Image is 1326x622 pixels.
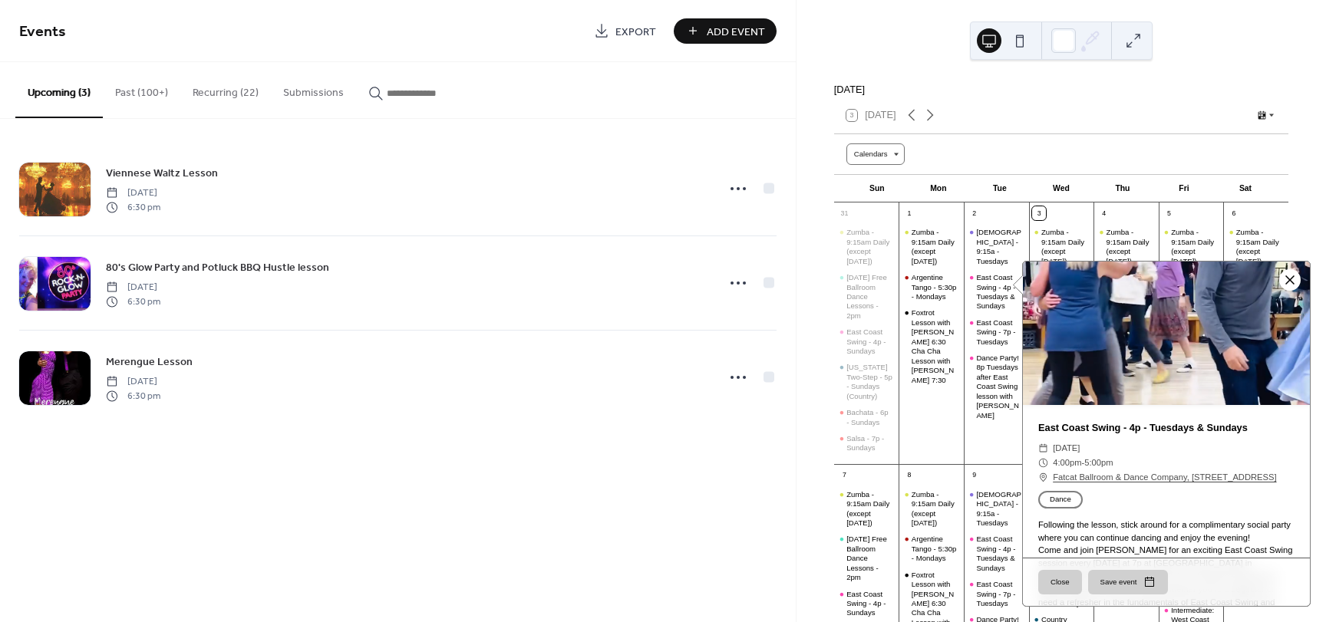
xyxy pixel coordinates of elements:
[834,408,899,427] div: Bachata - 6p - Sundays
[976,273,1022,311] div: East Coast Swing - 4p - Tuesdays & Sundays
[1038,570,1082,594] button: Close
[902,206,916,220] div: 1
[976,580,1022,608] div: East Coast Swing - 7p - Tuesdays
[846,228,892,266] div: Zumba - 9:15am Daily (except [DATE])
[912,490,958,528] div: Zumba - 9:15am Daily (except [DATE])
[1038,441,1048,456] div: ​
[1041,228,1087,266] div: Zumba - 9:15am Daily (except [DATE])
[1227,206,1241,220] div: 6
[674,18,777,44] button: Add Event
[1038,470,1048,485] div: ​
[834,327,899,356] div: East Coast Swing - 4p - Sundays
[1082,456,1085,470] span: -
[1088,570,1168,594] button: Save event
[1029,228,1094,266] div: Zumba - 9:15am Daily (except Tuesday)
[834,228,899,266] div: Zumba - 9:15am Daily (except Tuesday)
[976,228,1022,266] div: [DEMOGRAPHIC_DATA] - 9:15a - Tuesdays
[846,363,892,401] div: [US_STATE] Two-Step - 5p - Sundays (Country)
[846,434,892,453] div: Salsa - 7p - Sundays
[908,175,969,202] div: Mon
[846,490,892,528] div: Zumba - 9:15am Daily (except [DATE])
[106,258,329,276] a: 80's Glow Party and Potluck BBQ Hustle lesson
[106,389,160,403] span: 6:30 pm
[964,354,1029,420] div: Dance Party! 8p Tuesdays after East Coast Swing lesson with Keith
[912,535,958,563] div: Argentine Tango - 5:30p - Mondays
[1053,470,1276,485] a: Fatcat Ballroom & Dance Company, [STREET_ADDRESS]
[106,354,193,370] span: Merengue Lesson
[1159,228,1224,266] div: Zumba - 9:15am Daily (except Tuesday)
[834,535,899,582] div: Sunday Free Ballroom Dance Lessons - 2pm
[964,490,1029,528] div: Holy Yoga - 9:15a - Tuesdays
[834,590,899,618] div: East Coast Swing - 4p - Sundays
[106,295,160,308] span: 6:30 pm
[976,354,1022,420] div: Dance Party! 8p Tuesdays after East Coast Swing lesson with [PERSON_NAME]
[899,273,964,301] div: Argentine Tango - 5:30p - Mondays
[976,318,1022,347] div: East Coast Swing - 7p - Tuesdays
[846,273,892,321] div: [DATE] Free Ballroom Dance Lessons - 2pm
[964,580,1029,608] div: East Coast Swing - 7p - Tuesdays
[899,308,964,385] div: Foxtrot Lesson with Chad 6:30 Cha Cha Lesson with Vladi 7:30
[1023,420,1310,435] div: East Coast Swing - 4p - Tuesdays & Sundays
[899,228,964,266] div: Zumba - 9:15am Daily (except Tuesday)
[838,469,852,482] div: 7
[846,327,892,356] div: East Coast Swing - 4p - Sundays
[834,363,899,401] div: Arizona Two-Step - 5p - Sundays (Country)
[968,469,981,482] div: 9
[19,17,66,47] span: Events
[834,82,1288,97] div: [DATE]
[1092,175,1153,202] div: Thu
[1053,441,1080,456] span: [DATE]
[1223,228,1288,266] div: Zumba - 9:15am Daily (except Tuesday)
[1163,206,1176,220] div: 5
[106,186,160,200] span: [DATE]
[615,24,656,40] span: Export
[106,260,329,276] span: 80's Glow Party and Potluck BBQ Hustle lesson
[834,273,899,321] div: Sunday Free Ballroom Dance Lessons - 2pm
[582,18,668,44] a: Export
[846,175,908,202] div: Sun
[1053,456,1081,470] span: 4:00pm
[1215,175,1276,202] div: Sat
[964,228,1029,266] div: Holy Yoga - 9:15a - Tuesdays
[15,62,103,118] button: Upcoming (3)
[969,175,1031,202] div: Tue
[106,375,160,389] span: [DATE]
[976,535,1022,573] div: East Coast Swing - 4p - Tuesdays & Sundays
[1171,228,1217,266] div: Zumba - 9:15am Daily (except [DATE])
[1107,228,1153,266] div: Zumba - 9:15am Daily (except [DATE])
[964,535,1029,573] div: East Coast Swing - 4p - Tuesdays & Sundays
[1097,206,1111,220] div: 4
[846,408,892,427] div: Bachata - 6p - Sundays
[271,62,356,117] button: Submissions
[834,434,899,453] div: Salsa - 7p - Sundays
[846,590,892,618] div: East Coast Swing - 4p - Sundays
[964,273,1029,311] div: East Coast Swing - 4p - Tuesdays & Sundays
[964,318,1029,347] div: East Coast Swing - 7p - Tuesdays
[106,281,160,295] span: [DATE]
[180,62,271,117] button: Recurring (22)
[106,200,160,214] span: 6:30 pm
[106,164,218,182] a: Viennese Waltz Lesson
[106,166,218,182] span: Viennese Waltz Lesson
[834,490,899,528] div: Zumba - 9:15am Daily (except Tuesday)
[1236,228,1282,266] div: Zumba - 9:15am Daily (except [DATE])
[1031,175,1092,202] div: Wed
[707,24,765,40] span: Add Event
[902,469,916,482] div: 8
[912,273,958,301] div: Argentine Tango - 5:30p - Mondays
[1038,456,1048,470] div: ​
[899,535,964,563] div: Argentine Tango - 5:30p - Mondays
[103,62,180,117] button: Past (100+)
[1032,206,1046,220] div: 3
[968,206,981,220] div: 2
[106,353,193,370] a: Merengue Lesson
[912,308,958,385] div: Foxtrot Lesson with [PERSON_NAME] 6:30 Cha Cha Lesson with [PERSON_NAME] 7:30
[1084,456,1113,470] span: 5:00pm
[1093,228,1159,266] div: Zumba - 9:15am Daily (except Tuesday)
[912,228,958,266] div: Zumba - 9:15am Daily (except [DATE])
[846,535,892,582] div: [DATE] Free Ballroom Dance Lessons - 2pm
[1153,175,1215,202] div: Fri
[899,490,964,528] div: Zumba - 9:15am Daily (except Tuesday)
[976,490,1022,528] div: [DEMOGRAPHIC_DATA] - 9:15a - Tuesdays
